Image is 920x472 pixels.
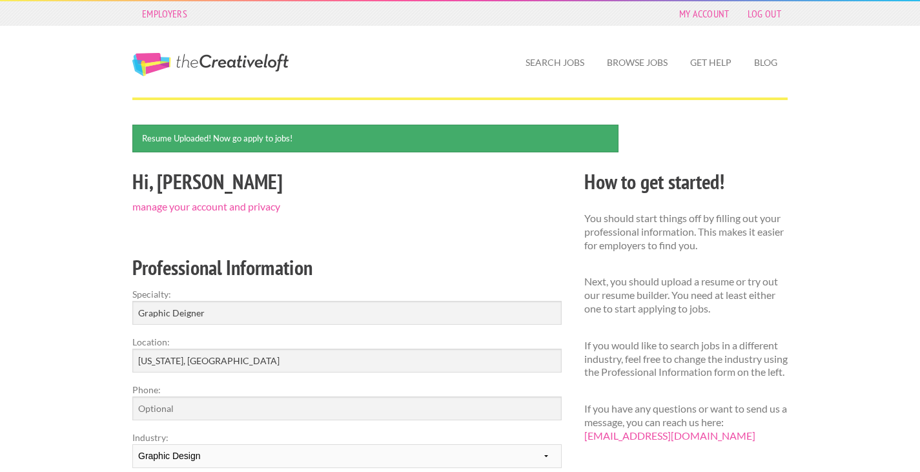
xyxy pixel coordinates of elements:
p: You should start things off by filling out your professional information. This makes it easier fo... [584,212,788,252]
p: Next, you should upload a resume or try out our resume builder. You need at least either one to s... [584,275,788,315]
a: Get Help [680,48,742,77]
h2: How to get started! [584,167,788,196]
a: Browse Jobs [597,48,678,77]
input: e.g. New York, NY [132,349,562,373]
div: Resume Uploaded! Now go apply to jobs! [132,125,618,152]
label: Phone: [132,383,562,396]
p: If you have any questions or want to send us a message, you can reach us here: [584,402,788,442]
input: Optional [132,396,562,420]
a: My Account [673,5,736,23]
a: The Creative Loft [132,53,289,76]
label: Industry: [132,431,562,444]
label: Specialty: [132,287,562,301]
a: Employers [136,5,194,23]
h2: Professional Information [132,253,562,282]
a: manage your account and privacy [132,200,280,212]
a: Search Jobs [515,48,595,77]
a: [EMAIL_ADDRESS][DOMAIN_NAME] [584,429,755,442]
h2: Hi, [PERSON_NAME] [132,167,562,196]
label: Location: [132,335,562,349]
a: Log Out [741,5,788,23]
a: Blog [744,48,788,77]
p: If you would like to search jobs in a different industry, feel free to change the industry using ... [584,339,788,379]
